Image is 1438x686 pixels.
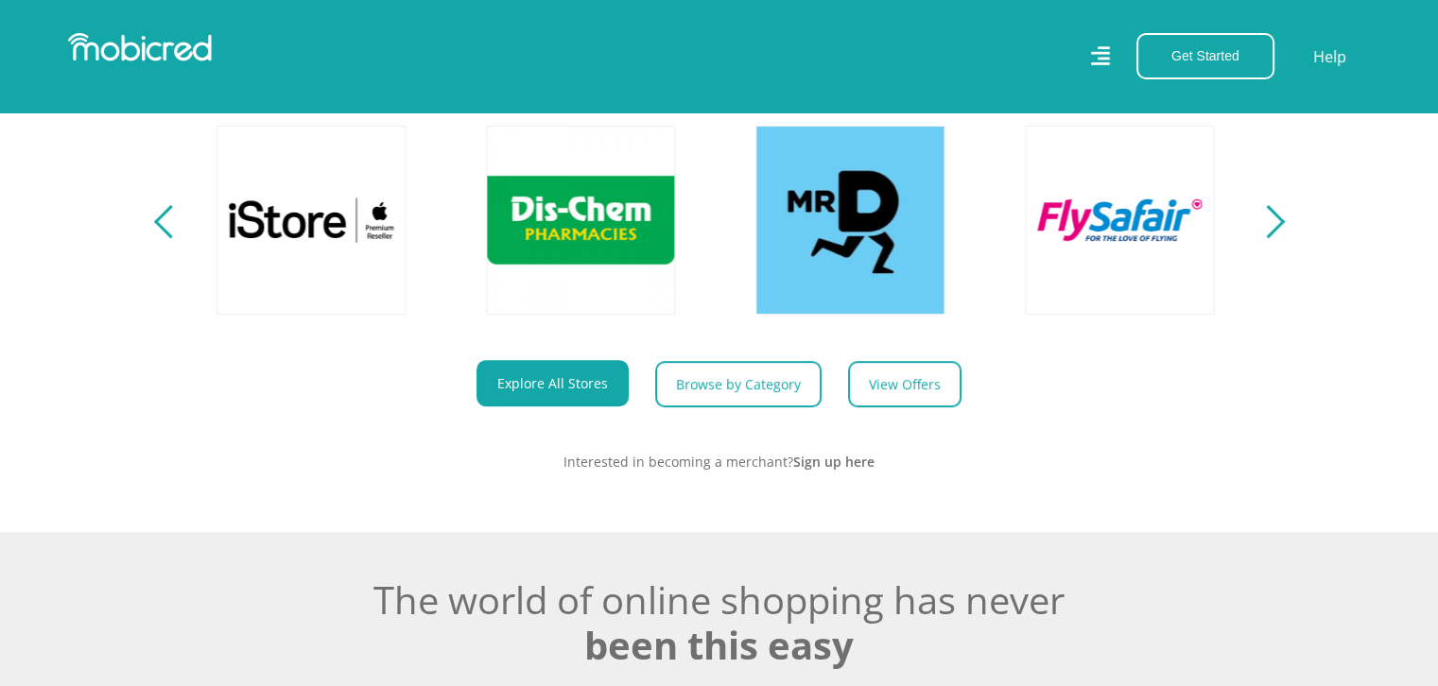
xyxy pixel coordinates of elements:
span: been this easy [584,619,854,671]
a: Help [1312,44,1347,69]
a: Sign up here [793,453,875,471]
button: Previous [159,201,182,239]
a: View Offers [848,361,962,407]
h2: The world of online shopping has never [195,577,1244,668]
img: Mobicred [68,33,212,61]
p: Interested in becoming a merchant? [195,452,1244,472]
button: Get Started [1136,33,1274,79]
button: Next [1256,201,1280,239]
a: Browse by Category [655,361,822,407]
a: Explore All Stores [476,360,629,406]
